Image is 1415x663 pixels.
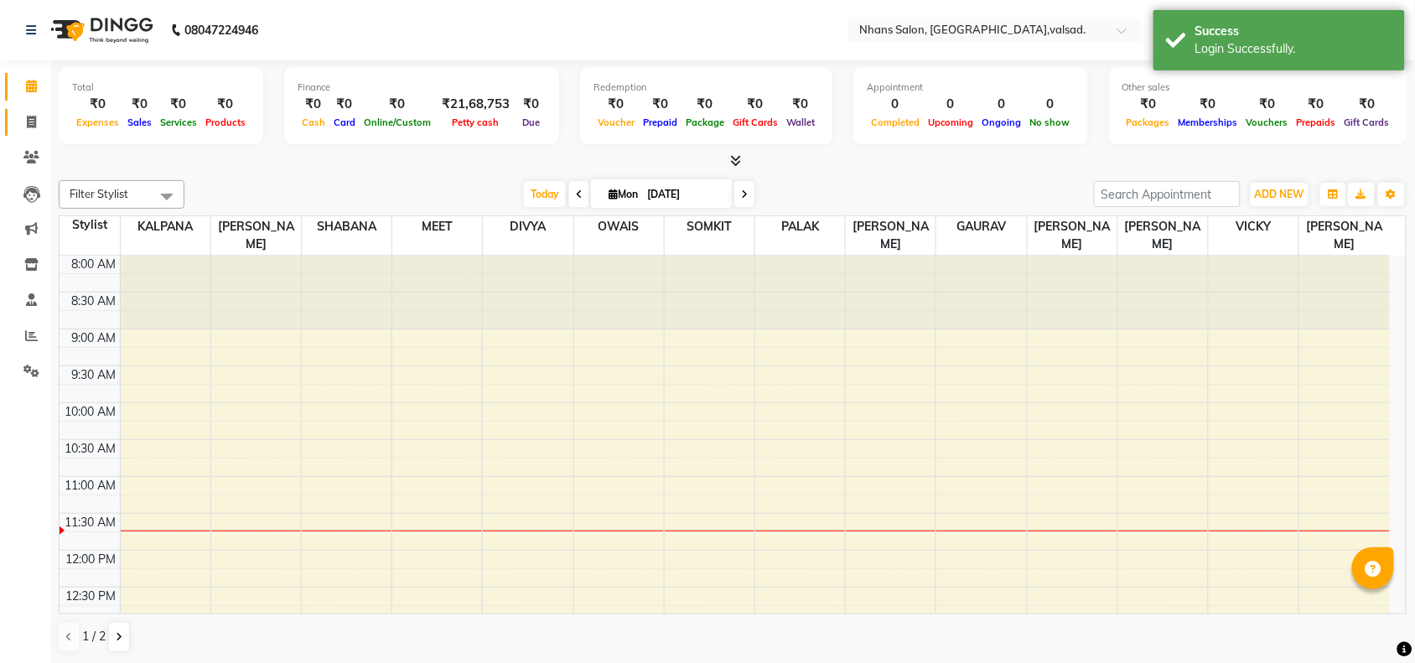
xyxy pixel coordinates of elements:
span: Expenses [72,117,123,128]
span: Sales [123,117,156,128]
span: Memberships [1174,117,1242,128]
span: Mon [604,188,642,200]
span: Ongoing [978,117,1026,128]
img: logo [43,7,158,54]
div: ₹0 [782,95,819,114]
span: Products [201,117,250,128]
div: ₹0 [123,95,156,114]
div: 0 [924,95,978,114]
span: Vouchers [1242,117,1293,128]
div: 8:00 AM [69,256,120,273]
span: Petty cash [448,117,504,128]
span: 1 / 2 [82,628,106,645]
div: 0 [867,95,924,114]
div: ₹0 [201,95,250,114]
div: ₹0 [1293,95,1340,114]
div: ₹0 [329,95,360,114]
div: 11:00 AM [62,477,120,495]
span: PALAK [755,216,845,237]
div: ₹0 [1174,95,1242,114]
div: 10:00 AM [62,403,120,421]
div: ₹0 [682,95,728,114]
span: MEET [392,216,482,237]
div: 12:30 PM [63,588,120,605]
span: [PERSON_NAME] [1118,216,1208,255]
div: ₹0 [1242,95,1293,114]
div: ₹0 [360,95,435,114]
div: 11:30 AM [62,514,120,531]
span: Online/Custom [360,117,435,128]
div: ₹0 [72,95,123,114]
button: ADD NEW [1251,183,1309,206]
span: Cash [298,117,329,128]
span: [PERSON_NAME] [1028,216,1117,255]
span: [PERSON_NAME] [846,216,936,255]
span: DIVYA [483,216,573,237]
span: Due [518,117,544,128]
div: Finance [298,80,546,95]
input: 2025-09-01 [642,182,726,207]
span: Voucher [593,117,639,128]
span: Package [682,117,728,128]
div: Success [1195,23,1392,40]
div: 9:00 AM [69,329,120,347]
div: ₹0 [156,95,201,114]
div: 10:30 AM [62,440,120,458]
div: ₹0 [728,95,782,114]
input: Search Appointment [1094,181,1241,207]
div: 0 [978,95,1026,114]
span: Packages [1122,117,1174,128]
span: Services [156,117,201,128]
span: KALPANA [121,216,210,237]
div: ₹0 [1340,95,1394,114]
div: Stylist [60,216,120,234]
div: Appointment [867,80,1075,95]
div: ₹0 [593,95,639,114]
span: Wallet [782,117,819,128]
span: OWAIS [574,216,664,237]
span: [PERSON_NAME] [211,216,301,255]
div: Login Successfully. [1195,40,1392,58]
span: Prepaids [1293,117,1340,128]
div: Other sales [1122,80,1394,95]
span: GAURAV [936,216,1026,237]
span: ADD NEW [1255,188,1304,200]
span: Completed [867,117,924,128]
span: Filter Stylist [70,187,128,200]
div: ₹0 [298,95,329,114]
span: Today [524,181,566,207]
div: 8:30 AM [69,293,120,310]
span: [PERSON_NAME] [1299,216,1390,255]
span: No show [1026,117,1075,128]
div: Total [72,80,250,95]
div: 0 [1026,95,1075,114]
div: ₹0 [516,95,546,114]
b: 08047224946 [184,7,258,54]
div: 9:30 AM [69,366,120,384]
span: VICKY [1209,216,1298,237]
span: Gift Cards [1340,117,1394,128]
span: Prepaid [639,117,682,128]
div: 12:00 PM [63,551,120,568]
span: SOMKIT [665,216,754,237]
span: Upcoming [924,117,978,128]
div: ₹21,68,753 [435,95,516,114]
div: ₹0 [1122,95,1174,114]
div: ₹0 [639,95,682,114]
span: Card [329,117,360,128]
span: SHABANA [302,216,391,237]
div: Redemption [593,80,819,95]
span: Gift Cards [728,117,782,128]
